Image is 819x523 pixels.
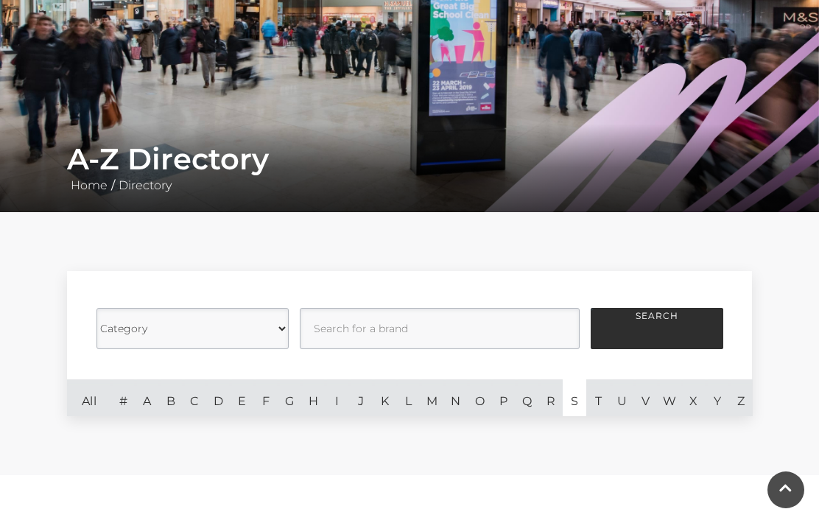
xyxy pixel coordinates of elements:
a: Z [729,379,753,416]
a: M [420,379,443,416]
a: Directory [115,178,175,192]
a: I [325,379,348,416]
a: J [349,379,373,416]
a: D [206,379,230,416]
a: N [444,379,468,416]
a: Q [516,379,539,416]
a: W [658,379,681,416]
a: L [396,379,420,416]
a: A [135,379,158,416]
h1: A-Z Directory [67,141,752,177]
a: C [183,379,206,416]
a: V [634,379,658,416]
a: Y [706,379,729,416]
a: O [468,379,491,416]
button: Search [591,308,723,349]
a: T [586,379,610,416]
div: / [56,141,763,194]
a: U [611,379,634,416]
a: All [67,379,111,416]
a: E [230,379,253,416]
a: H [301,379,325,416]
a: X [681,379,705,416]
a: K [373,379,396,416]
a: F [254,379,278,416]
a: P [491,379,515,416]
a: S [563,379,586,416]
input: Search for a brand [300,308,580,349]
a: G [278,379,301,416]
a: # [111,379,135,416]
a: R [539,379,563,416]
a: B [159,379,183,416]
a: Home [67,178,111,192]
